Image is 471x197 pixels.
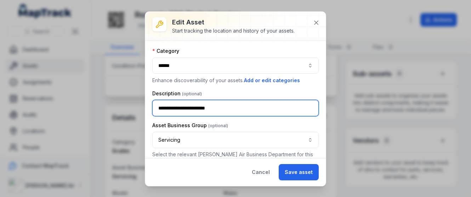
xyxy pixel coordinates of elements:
[152,47,179,55] label: Category
[152,77,319,84] p: Enhance discoverability of your assets.
[246,164,276,180] button: Cancel
[172,17,295,27] h3: Edit asset
[152,132,319,148] button: Servicing
[279,164,319,180] button: Save asset
[152,122,228,129] label: Asset Business Group
[152,90,202,97] label: Description
[244,77,300,84] button: Add or edit categories
[152,151,319,165] p: Select the relevant [PERSON_NAME] Air Business Department for this asset
[172,27,295,34] div: Start tracking the location and history of your assets.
